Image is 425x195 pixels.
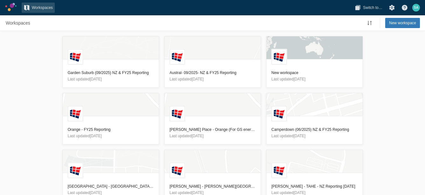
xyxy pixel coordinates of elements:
[62,36,159,88] a: LLandcom logoGarden Suburb (09/2025) NZ & FY25 ReportingLast updated[DATE]
[272,106,287,121] div: L
[68,70,154,76] h3: Garden Suburb (09/2025) NZ & FY25 Reporting
[272,126,358,133] h3: Camperdown (06/2025) NZ & FY25 Reporting
[68,126,154,133] h3: Orange - FY25 Reporting
[68,49,83,64] div: L
[68,106,83,121] div: L
[170,49,185,64] div: L
[272,183,358,190] h3: [PERSON_NAME] - TAHE - NZ Reporting [DATE]
[266,36,363,88] a: LLandcom logoNew workspaceLast updated[DATE]
[4,18,32,28] nav: Breadcrumb
[6,20,30,26] span: Workspaces
[62,93,159,145] a: LLandcom logoOrange - FY25 ReportingLast updated[DATE]
[164,36,261,88] a: LLandcom logoAustral- 09/2025- NZ & FY25 ReportingLast updated[DATE]
[363,4,382,11] span: Switch to…
[22,3,55,13] a: Workspaces
[170,76,256,82] p: Last updated [DATE]
[266,93,363,145] a: LLandcom logoCamperdown (06/2025) NZ & FY25 ReportingLast updated[DATE]
[170,133,256,139] p: Last updated [DATE]
[389,20,416,26] span: New workspace
[170,70,256,76] h3: Austral- 09/2025- NZ & FY25 Reporting
[68,76,154,82] p: Last updated [DATE]
[170,183,256,190] h3: [PERSON_NAME] - [PERSON_NAME][GEOGRAPHIC_DATA] - NZ Reporting - [DATE]
[68,183,154,190] h3: [GEOGRAPHIC_DATA] - [GEOGRAPHIC_DATA] Reporting - [DATE]
[164,93,261,145] a: LLandcom logo[PERSON_NAME] Place - Orange (For GS energy and GHG reporting) MT - For SamiLast upd...
[170,106,185,121] div: L
[32,4,53,11] span: Workspaces
[353,3,384,13] button: Switch to…
[170,163,185,178] div: L
[272,76,358,82] p: Last updated [DATE]
[385,18,420,28] button: New workspace
[272,163,287,178] div: L
[272,49,287,64] div: L
[272,70,358,76] h3: New workspace
[4,18,32,28] a: Workspaces
[68,133,154,139] p: Last updated [DATE]
[412,4,420,11] div: SA
[272,133,358,139] p: Last updated [DATE]
[68,163,83,178] div: L
[170,126,256,133] h3: [PERSON_NAME] Place - Orange (For GS energy and GHG reporting) MT - For Sami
